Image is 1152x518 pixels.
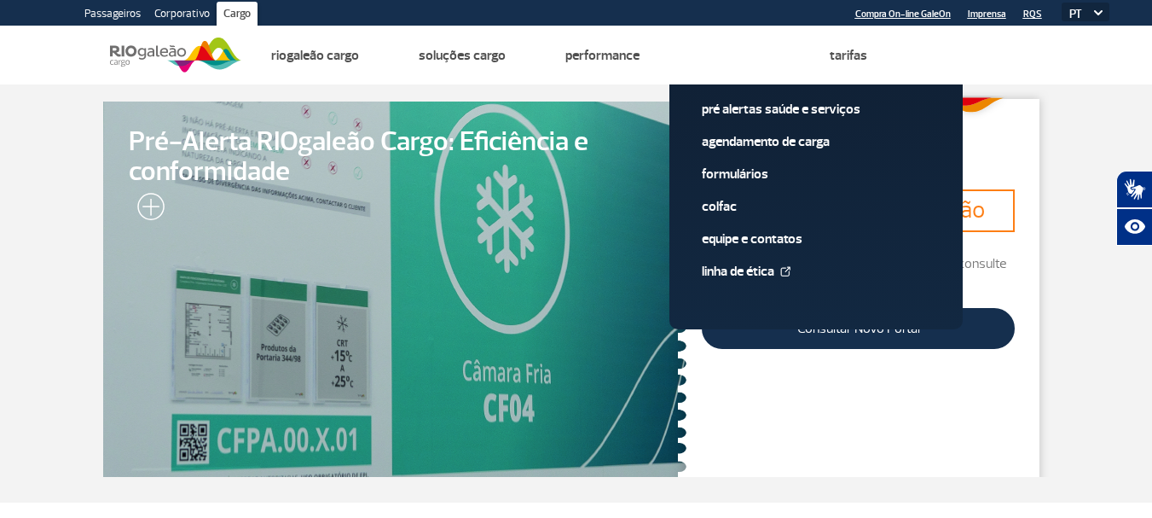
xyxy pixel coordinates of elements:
a: Imprensa [968,9,1006,20]
a: Performance [565,47,640,64]
a: Atendimento [699,47,770,64]
a: Pré alertas Saúde e Serviços [702,100,930,119]
button: Abrir tradutor de língua de sinais. [1116,171,1152,208]
a: Cargo [217,2,258,29]
img: External Link Icon [780,266,790,276]
a: Colfac [702,197,930,216]
a: Formulários [702,165,930,183]
a: Equipe e Contatos [702,230,930,248]
a: Tarifas [830,47,867,64]
a: Pré-Alerta RIOgaleão Cargo: Eficiência e conformidade [103,102,686,477]
img: leia-mais [129,193,165,227]
a: Riogaleão Cargo [271,47,359,64]
a: Corporativo [148,2,217,29]
a: Soluções Cargo [419,47,506,64]
div: Plugin de acessibilidade da Hand Talk. [1116,171,1152,246]
a: Compra On-line GaleOn [855,9,951,20]
a: Linha de Ética [702,262,930,281]
a: RQS [1023,9,1042,20]
a: Agendamento de Carga [702,132,930,151]
span: Pré-Alerta RIOgaleão Cargo: Eficiência e conformidade [129,127,661,187]
button: Abrir recursos assistivos. [1116,208,1152,246]
a: Passageiros [78,2,148,29]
